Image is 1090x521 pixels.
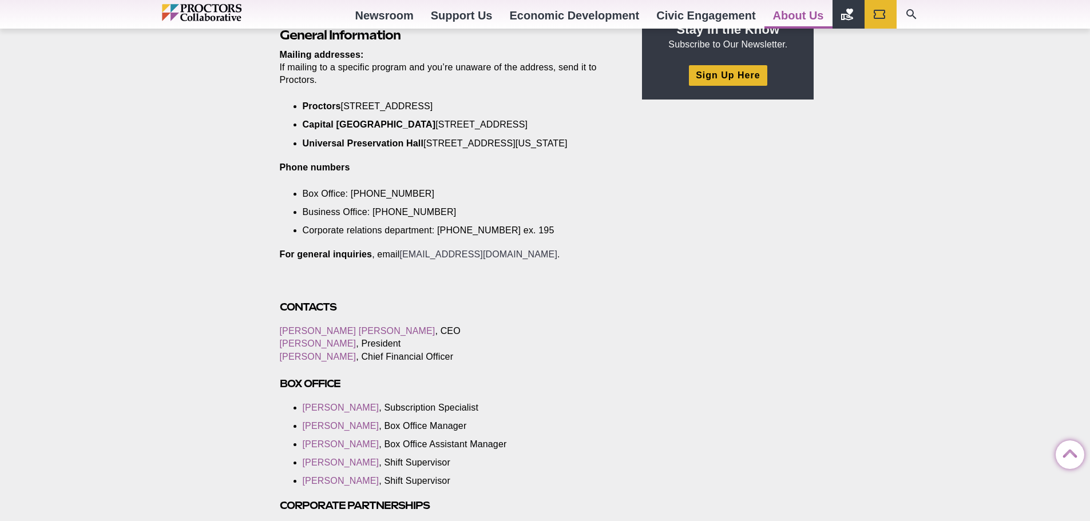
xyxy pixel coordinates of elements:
p: Subscribe to Our Newsletter. [656,21,800,51]
h3: Box Office [280,377,616,390]
strong: Capital [GEOGRAPHIC_DATA] [303,120,436,129]
li: Corporate relations department: [PHONE_NUMBER] ex. 195 [303,224,599,237]
p: If mailing to a specific program and you’re unaware of the address, send it to Proctors. [280,49,616,86]
li: , Box Office Assistant Manager [303,438,599,451]
a: [PERSON_NAME] [303,403,379,412]
li: Business Office: [PHONE_NUMBER] [303,206,599,218]
strong: Universal Preservation Hall [303,138,424,148]
a: [PERSON_NAME] [280,339,356,348]
a: [PERSON_NAME] [303,458,379,467]
li: , Box Office Manager [303,420,599,432]
li: Box Office: [PHONE_NUMBER] [303,188,599,200]
a: Back to Top [1056,441,1079,464]
li: [STREET_ADDRESS] [303,118,599,131]
img: Proctors logo [162,4,291,21]
a: Sign Up Here [689,65,767,85]
a: [EMAIL_ADDRESS][DOMAIN_NAME] [399,249,557,259]
li: , Shift Supervisor [303,456,599,469]
li: [STREET_ADDRESS][US_STATE] [303,137,599,150]
a: [PERSON_NAME] [PERSON_NAME] [280,326,435,336]
h2: General Information [280,26,616,44]
p: , email . [280,248,616,261]
b: Phone numbers [280,162,350,172]
h3: Corporate Partnerships [280,499,616,512]
strong: Mailing addresses: [280,50,364,59]
strong: For general inquiries [280,249,372,259]
a: [PERSON_NAME] [303,421,379,431]
a: [PERSON_NAME] [303,476,379,486]
li: , Subscription Specialist [303,401,599,414]
li: , Shift Supervisor [303,475,599,487]
p: , CEO , President , Chief Financial Officer [280,325,616,363]
a: [PERSON_NAME] [303,439,379,449]
h3: Contacts [280,300,616,313]
li: [STREET_ADDRESS] [303,100,599,113]
strong: Proctors [303,101,341,111]
a: [PERSON_NAME] [280,352,356,361]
